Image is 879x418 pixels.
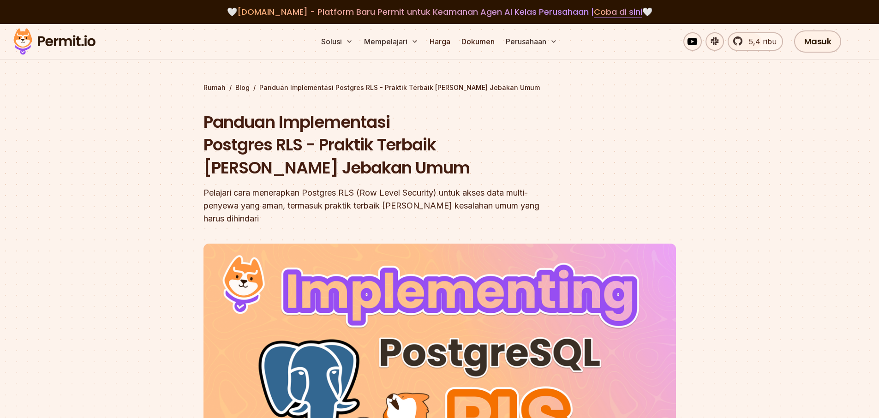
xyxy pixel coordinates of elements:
a: Harga [426,32,454,51]
font: Panduan Implementasi Postgres RLS - Praktik Terbaik [PERSON_NAME] Jebakan Umum [203,110,470,179]
font: Blog [235,84,250,91]
a: Rumah [203,83,226,92]
a: Coba di sini [594,6,642,18]
font: Solusi [321,37,342,46]
a: Dokumen [458,32,498,51]
font: Pelajari cara menerapkan Postgres RLS (Row Level Security) untuk akses data multi-penyewa yang am... [203,188,539,223]
button: Perusahaan [502,32,561,51]
font: Mempelajari [364,37,407,46]
font: Harga [430,37,450,46]
button: Solusi [317,32,357,51]
img: Logo izin [9,26,100,57]
font: [DOMAIN_NAME] - Platform Baru Permit untuk Keamanan Agen AI Kelas Perusahaan | [237,6,594,18]
font: 5,4 ribu [749,37,777,46]
font: Masuk [804,36,831,47]
button: Mempelajari [360,32,422,51]
font: Perusahaan [506,37,546,46]
a: Masuk [794,30,842,53]
a: Blog [235,83,250,92]
font: / [253,84,256,91]
a: 5,4 ribu [728,32,783,51]
font: / [229,84,232,91]
font: 🤍 [642,6,652,18]
font: Rumah [203,84,226,91]
font: Dokumen [461,37,495,46]
font: 🤍 [227,6,237,18]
